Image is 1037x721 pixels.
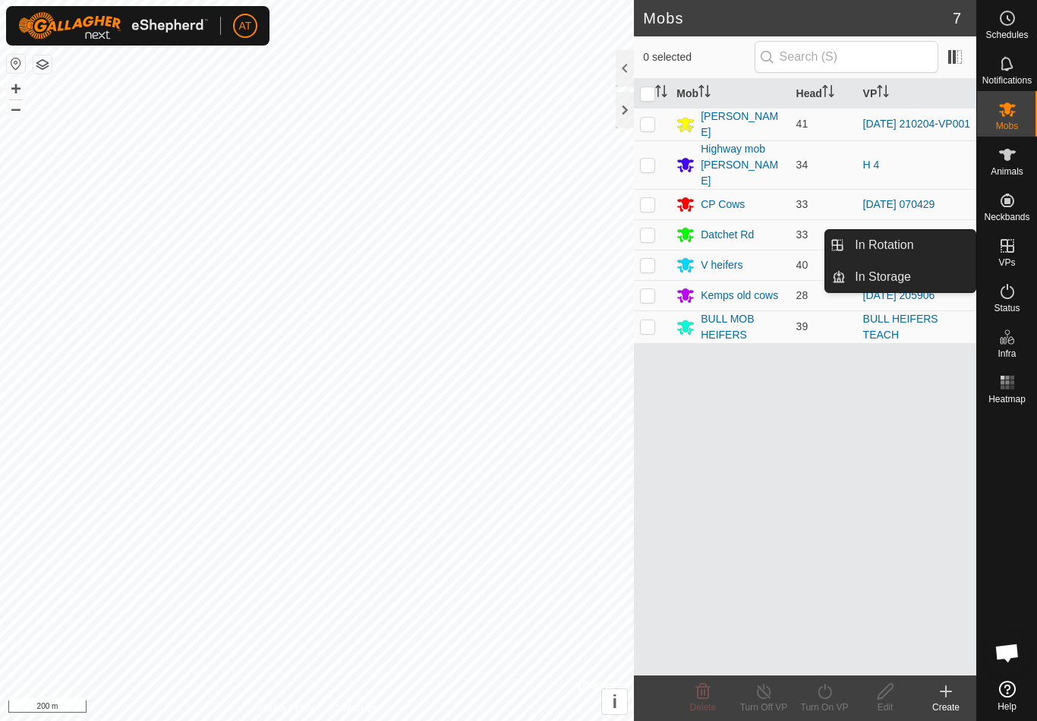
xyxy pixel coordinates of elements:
[690,702,717,713] span: Delete
[822,87,834,99] p-sorticon: Activate to sort
[855,236,913,254] span: In Rotation
[790,79,857,109] th: Head
[796,118,808,130] span: 41
[332,701,377,715] a: Contact Us
[239,18,252,34] span: AT
[855,268,911,286] span: In Storage
[985,630,1030,675] div: Open chat
[863,289,935,301] a: [DATE] 205906
[863,159,880,171] a: H 4
[733,701,794,714] div: Turn Off VP
[846,230,976,260] a: In Rotation
[701,257,742,273] div: V heifers
[7,99,25,118] button: –
[863,118,970,130] a: [DATE] 210204-VP001
[825,230,976,260] li: In Rotation
[796,159,808,171] span: 34
[916,701,976,714] div: Create
[991,167,1023,176] span: Animals
[7,80,25,98] button: +
[998,349,1016,358] span: Infra
[655,87,667,99] p-sorticon: Activate to sort
[796,320,808,332] span: 39
[701,197,745,213] div: CP Cows
[994,304,1020,313] span: Status
[796,198,808,210] span: 33
[796,289,808,301] span: 28
[825,262,976,292] li: In Storage
[998,258,1015,267] span: VPs
[755,41,938,73] input: Search (S)
[701,311,783,343] div: BULL MOB HEIFERS
[701,288,778,304] div: Kemps old cows
[953,7,961,30] span: 7
[985,30,1028,39] span: Schedules
[877,87,889,99] p-sorticon: Activate to sort
[257,701,314,715] a: Privacy Policy
[612,691,617,712] span: i
[863,198,935,210] a: [DATE] 070429
[701,109,783,140] div: [PERSON_NAME]
[33,55,52,74] button: Map Layers
[846,262,976,292] a: In Storage
[796,259,808,271] span: 40
[796,228,808,241] span: 33
[857,79,976,109] th: VP
[643,9,953,27] h2: Mobs
[998,702,1017,711] span: Help
[863,228,935,241] a: [DATE] 172923
[7,55,25,73] button: Reset Map
[643,49,754,65] span: 0 selected
[988,395,1026,404] span: Heatmap
[984,213,1029,222] span: Neckbands
[855,701,916,714] div: Edit
[794,701,855,714] div: Turn On VP
[996,121,1018,131] span: Mobs
[982,76,1032,85] span: Notifications
[977,675,1037,717] a: Help
[863,313,938,341] a: BULL HEIFERS TEACH
[698,87,711,99] p-sorticon: Activate to sort
[602,689,627,714] button: i
[670,79,790,109] th: Mob
[701,227,754,243] div: Datchet Rd
[18,12,208,39] img: Gallagher Logo
[701,141,783,189] div: Highway mob [PERSON_NAME]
